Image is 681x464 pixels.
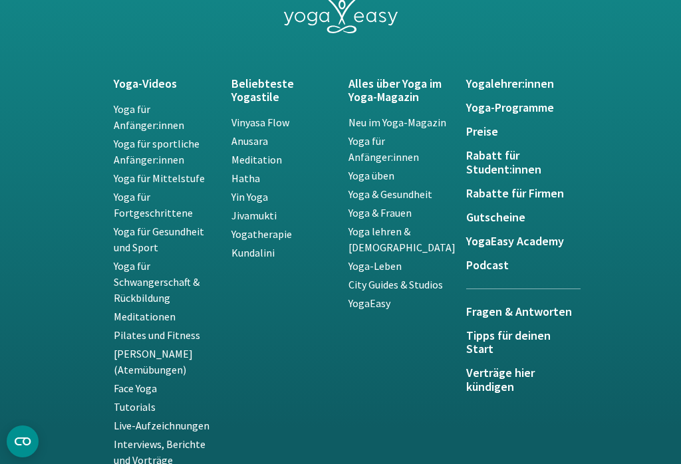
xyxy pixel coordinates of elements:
a: Yin Yoga [231,190,268,203]
a: Meditationen [114,310,176,323]
a: Yoga für Mittelstufe [114,172,205,185]
h5: Fragen & Antworten [466,305,581,318]
a: YogaEasy [348,296,390,310]
a: Yoga-Leben [348,259,402,273]
a: Live-Aufzeichnungen [114,419,209,432]
a: Yoga üben [348,169,394,182]
a: Yoga für Schwangerschaft & Rückbildung [114,259,200,304]
a: Tutorials [114,400,156,413]
a: Rabatt für Student:innen [466,149,568,176]
a: Yoga & Frauen [348,206,412,219]
a: Face Yoga [114,382,157,395]
a: Yoga für Anfänger:innen [114,102,184,132]
a: Yoga-Videos [114,77,215,90]
a: Tipps für deinen Start [466,329,568,356]
a: Yoga für Gesundheit und Sport [114,225,204,254]
a: Alles über Yoga im Yoga-Magazin [348,77,450,104]
button: CMP-Widget öffnen [7,425,39,457]
a: Podcast [466,259,568,272]
a: Yogalehrer:innen [466,77,568,90]
a: Fragen & Antworten [466,289,581,329]
a: Yoga-Programme [466,101,568,114]
a: YogaEasy Academy [466,235,568,248]
a: Kundalini [231,246,275,259]
a: Yoga für Fortgeschrittene [114,190,193,219]
a: Yoga für sportliche Anfänger:innen [114,137,200,166]
a: Rabatte für Firmen [466,187,568,200]
a: Gutscheine [466,211,568,224]
a: Anusara [231,134,268,148]
a: Meditation [231,153,282,166]
a: Yogatherapie [231,227,292,241]
a: Hatha [231,172,260,185]
a: City Guides & Studios [348,278,443,291]
a: Verträge hier kündigen [466,366,568,394]
a: Yoga & Gesundheit [348,187,432,201]
a: Yoga lehren & [DEMOGRAPHIC_DATA] [348,225,456,254]
a: [PERSON_NAME] (Atemübungen) [114,347,193,376]
a: Pilates und Fitness [114,328,200,342]
a: Beliebteste Yogastile [231,77,333,104]
a: Jivamukti [231,209,277,222]
a: Neu im Yoga-Magazin [348,116,446,129]
a: Preise [466,125,568,138]
a: Vinyasa Flow [231,116,289,129]
a: Yoga für Anfänger:innen [348,134,419,164]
